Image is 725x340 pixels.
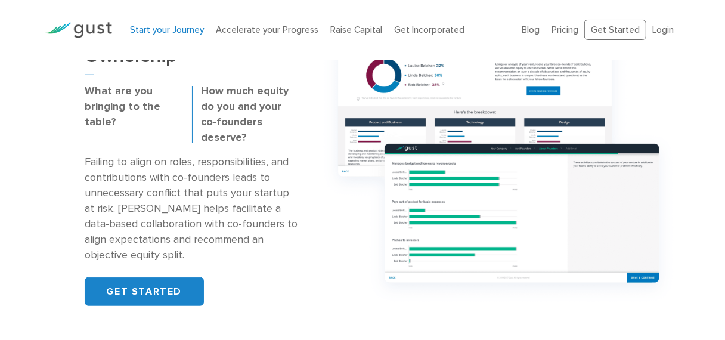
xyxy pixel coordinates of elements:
a: Get Started [584,20,646,41]
a: GET STARTED [85,277,204,306]
a: Get Incorporated [394,24,464,35]
p: What are you bringing to the table? [85,84,183,130]
a: Raise Capital [330,24,382,35]
a: Start your Journey [130,24,204,35]
a: Pricing [552,24,578,35]
p: How much equity do you and your co-founders deserve? [201,84,299,146]
a: Blog [522,24,540,35]
a: Login [652,24,674,35]
img: Group 1165 [317,22,680,308]
img: Gust Logo [45,22,112,38]
p: Failing to align on roles, responsibilities, and contributions with co-founders leads to unnecess... [85,154,299,262]
a: Accelerate your Progress [216,24,318,35]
